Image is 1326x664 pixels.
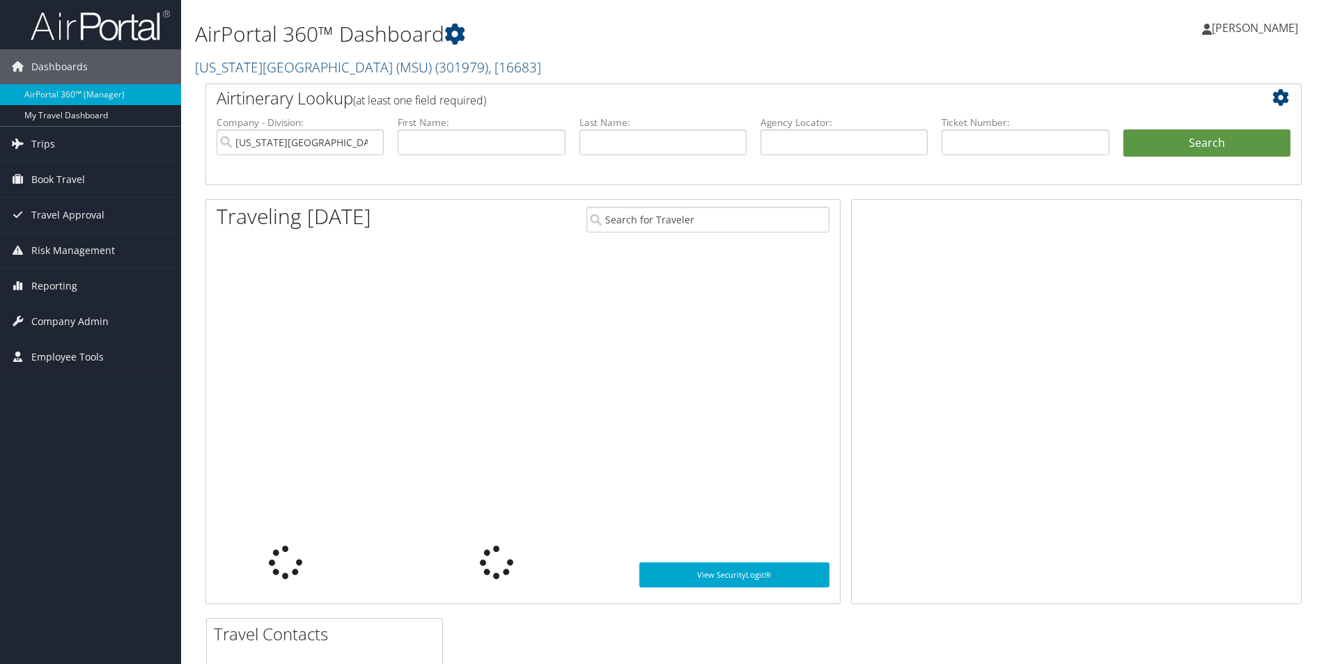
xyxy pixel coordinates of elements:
[217,86,1199,110] h2: Airtinerary Lookup
[942,116,1109,129] label: Ticket Number:
[1123,129,1290,157] button: Search
[31,198,104,232] span: Travel Approval
[214,622,442,646] h2: Travel Contacts
[31,304,109,339] span: Company Admin
[353,93,486,108] span: (at least one field required)
[1212,20,1298,35] span: [PERSON_NAME]
[398,116,565,129] label: First Name:
[31,233,115,268] span: Risk Management
[31,9,170,42] img: airportal-logo.png
[31,269,77,303] span: Reporting
[217,202,371,231] h1: Traveling [DATE]
[639,562,829,587] a: View SecurityLogic®
[195,58,541,77] a: [US_STATE][GEOGRAPHIC_DATA] (MSU)
[31,127,55,161] span: Trips
[31,162,85,197] span: Book Travel
[217,116,384,129] label: Company - Division:
[488,58,541,77] span: , [ 16683 ]
[760,116,928,129] label: Agency Locator:
[31,340,104,374] span: Employee Tools
[579,116,747,129] label: Last Name:
[31,49,88,84] span: Dashboards
[435,58,488,77] span: ( 301979 )
[586,207,829,232] input: Search for Traveler
[195,19,939,49] h1: AirPortal 360™ Dashboard
[1202,7,1312,49] a: [PERSON_NAME]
